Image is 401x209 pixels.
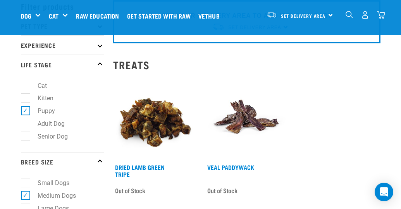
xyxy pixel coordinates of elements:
[25,81,50,91] label: Cat
[361,11,369,19] img: user.png
[25,191,79,200] label: Medium Dogs
[205,77,288,160] img: Stack of Veal Paddywhack For Pets
[21,55,104,74] p: Life Stage
[21,11,31,21] a: Dog
[375,183,393,201] div: Open Intercom Messenger
[25,106,58,116] label: Puppy
[207,165,254,169] a: Veal Paddywack
[115,165,165,176] a: Dried Lamb Green Tripe
[377,11,385,19] img: home-icon@2x.png
[115,185,145,196] span: Out of Stock
[25,119,68,128] label: Adult Dog
[207,185,238,196] span: Out of Stock
[125,0,196,31] a: Get started with Raw
[346,11,353,18] img: home-icon-1@2x.png
[25,132,71,141] label: Senior Dog
[281,14,326,17] span: Set Delivery Area
[49,11,59,21] a: Cat
[267,11,277,18] img: van-moving.png
[113,59,380,71] h2: Treats
[74,0,125,31] a: Raw Education
[196,0,225,31] a: Vethub
[21,152,104,171] p: Breed Size
[25,178,72,188] label: Small Dogs
[113,77,196,160] img: Pile Of Dried Lamb Tripe For Pets
[21,35,104,55] p: Experience
[25,93,57,103] label: Kitten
